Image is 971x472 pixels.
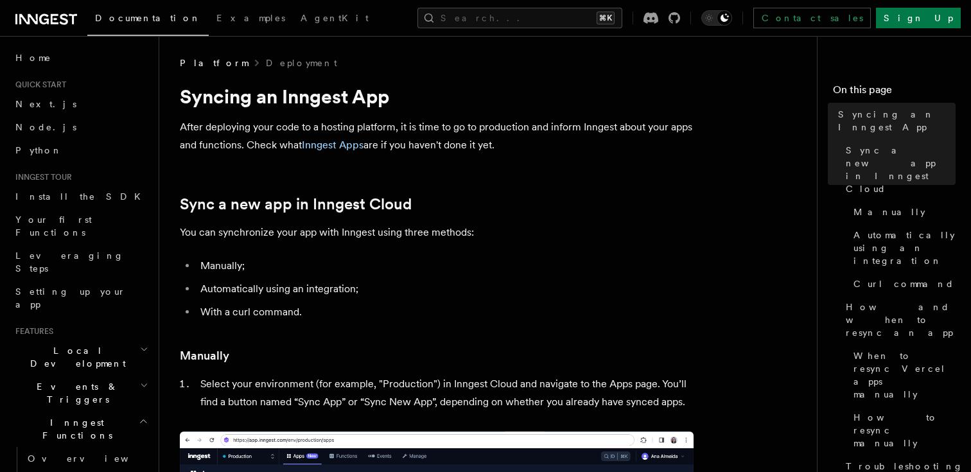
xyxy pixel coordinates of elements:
a: Curl command [848,272,956,295]
span: Platform [180,57,248,69]
span: Curl command [853,277,954,290]
a: Manually [180,347,229,365]
p: You can synchronize your app with Inngest using three methods: [180,223,694,241]
span: How to resync manually [853,411,956,450]
a: Syncing an Inngest App [833,103,956,139]
span: Home [15,51,51,64]
span: Events & Triggers [10,380,140,406]
a: Your first Functions [10,208,151,244]
span: Manually [853,205,925,218]
span: Examples [216,13,285,23]
li: Select your environment (for example, "Production") in Inngest Cloud and navigate to the Apps pag... [197,375,694,411]
a: Overview [22,447,151,470]
span: AgentKit [301,13,369,23]
span: Install the SDK [15,191,148,202]
span: Your first Functions [15,214,92,238]
a: Leveraging Steps [10,244,151,280]
span: Local Development [10,344,140,370]
button: Events & Triggers [10,375,151,411]
span: Documentation [95,13,201,23]
p: After deploying your code to a hosting platform, it is time to go to production and inform Innges... [180,118,694,154]
span: How and when to resync an app [846,301,956,339]
a: Sync a new app in Inngest Cloud [841,139,956,200]
a: Install the SDK [10,185,151,208]
a: Node.js [10,116,151,139]
a: Home [10,46,151,69]
a: Setting up your app [10,280,151,316]
button: Local Development [10,339,151,375]
a: When to resync Vercel apps manually [848,344,956,406]
a: Contact sales [753,8,871,28]
span: Syncing an Inngest App [838,108,956,134]
span: Automatically using an integration [853,229,956,267]
button: Search...⌘K [417,8,622,28]
span: Features [10,326,53,337]
a: Python [10,139,151,162]
span: Python [15,145,62,155]
span: Inngest tour [10,172,72,182]
a: How to resync manually [848,406,956,455]
li: Manually; [197,257,694,275]
span: Sync a new app in Inngest Cloud [846,144,956,195]
span: Leveraging Steps [15,250,124,274]
a: Next.js [10,92,151,116]
span: Next.js [15,99,76,109]
a: Sync a new app in Inngest Cloud [180,195,412,213]
a: Automatically using an integration [848,223,956,272]
span: When to resync Vercel apps manually [853,349,956,401]
a: Documentation [87,4,209,36]
a: Examples [209,4,293,35]
span: Overview [28,453,160,464]
a: Inngest Apps [302,139,363,151]
h4: On this page [833,82,956,103]
span: Setting up your app [15,286,126,310]
h1: Syncing an Inngest App [180,85,694,108]
a: Manually [848,200,956,223]
button: Inngest Functions [10,411,151,447]
span: Quick start [10,80,66,90]
a: How and when to resync an app [841,295,956,344]
kbd: ⌘K [597,12,615,24]
li: With a curl command. [197,303,694,321]
a: Sign Up [876,8,961,28]
a: AgentKit [293,4,376,35]
li: Automatically using an integration; [197,280,694,298]
a: Deployment [266,57,337,69]
span: Node.js [15,122,76,132]
span: Inngest Functions [10,416,139,442]
button: Toggle dark mode [701,10,732,26]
